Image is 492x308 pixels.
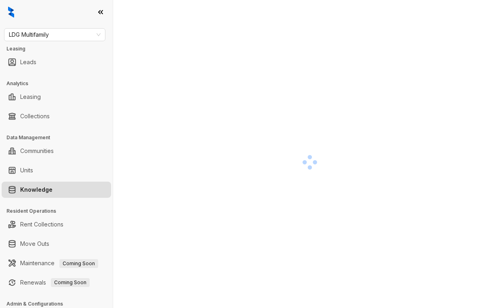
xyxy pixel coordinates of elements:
li: Maintenance [2,255,111,271]
span: LDG Multifamily [9,29,101,41]
span: Coming Soon [51,278,90,287]
li: Collections [2,108,111,124]
h3: Analytics [6,80,113,87]
li: Renewals [2,274,111,291]
li: Rent Collections [2,216,111,233]
a: Rent Collections [20,216,63,233]
h3: Resident Operations [6,207,113,215]
li: Units [2,162,111,178]
li: Move Outs [2,236,111,252]
h3: Data Management [6,134,113,141]
li: Leads [2,54,111,70]
h3: Admin & Configurations [6,300,113,308]
li: Leasing [2,89,111,105]
li: Knowledge [2,182,111,198]
a: Move Outs [20,236,49,252]
a: Leasing [20,89,41,105]
h3: Leasing [6,45,113,52]
img: logo [8,6,14,18]
li: Communities [2,143,111,159]
a: Leads [20,54,36,70]
a: Communities [20,143,54,159]
a: Knowledge [20,182,53,198]
a: Collections [20,108,50,124]
a: Units [20,162,33,178]
a: RenewalsComing Soon [20,274,90,291]
span: Coming Soon [59,259,98,268]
